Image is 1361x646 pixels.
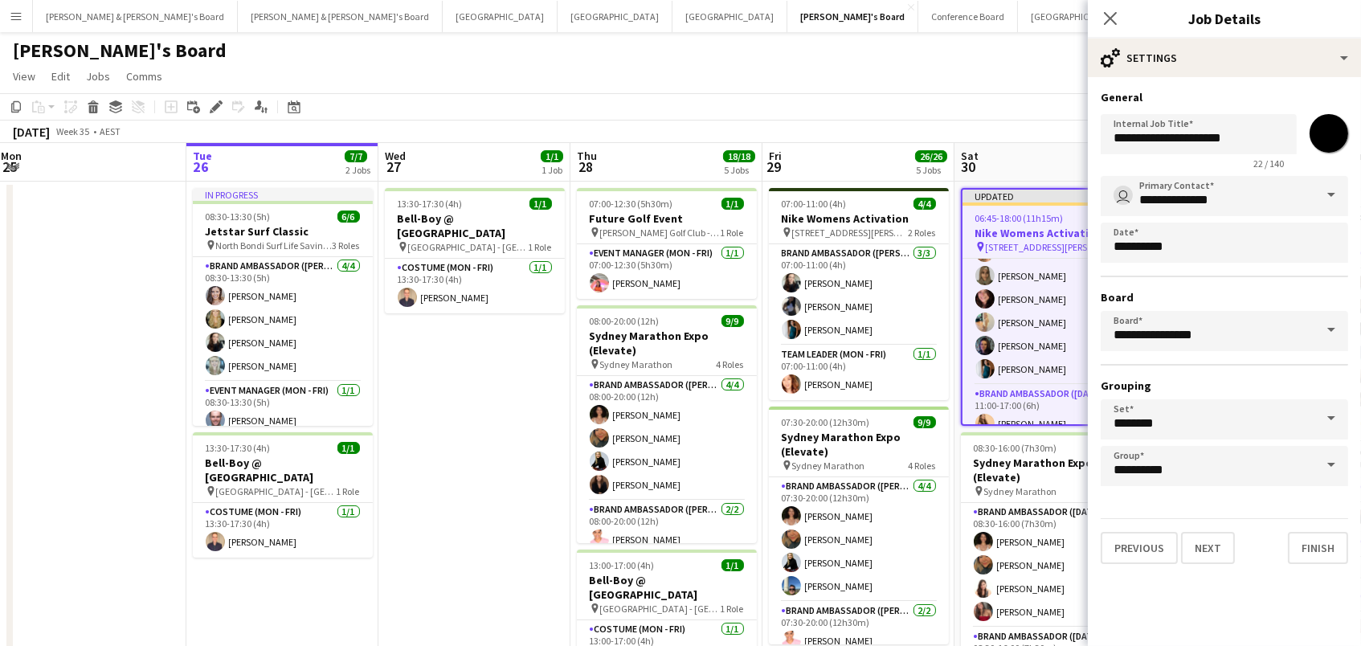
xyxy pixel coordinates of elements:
[529,198,552,210] span: 1/1
[577,329,757,358] h3: Sydney Marathon Expo (Elevate)
[769,188,949,400] app-job-card: 07:00-11:00 (4h)4/4Nike Womens Activation [STREET_ADDRESS][PERSON_NAME]2 RolesBrand Ambassador ([...
[792,227,909,239] span: [STREET_ADDRESS][PERSON_NAME]
[766,157,782,176] span: 29
[193,503,373,558] app-card-role: Costume (Mon - Fri)1/113:30-17:30 (4h)[PERSON_NAME]
[792,460,865,472] span: Sydney Marathon
[963,190,1139,202] div: Updated
[961,188,1141,426] app-job-card: Updated06:45-18:00 (11h15m)10/10Nike Womens Activation [STREET_ADDRESS][PERSON_NAME]4 RolesBrand ...
[385,259,565,313] app-card-role: Costume (Mon - Fri)1/113:30-17:30 (4h)[PERSON_NAME]
[408,241,529,253] span: [GEOGRAPHIC_DATA] - [GEOGRAPHIC_DATA]
[724,164,754,176] div: 5 Jobs
[590,559,655,571] span: 13:00-17:00 (4h)
[577,149,597,163] span: Thu
[909,227,936,239] span: 2 Roles
[398,198,463,210] span: 13:30-17:30 (4h)
[963,226,1139,240] h3: Nike Womens Activation
[577,188,757,299] app-job-card: 07:00-12:30 (5h30m)1/1Future Golf Event [PERSON_NAME] Golf Club - [GEOGRAPHIC_DATA]1 RoleEvent Ma...
[337,211,360,223] span: 6/6
[574,157,597,176] span: 28
[918,1,1018,32] button: Conference Board
[216,485,337,497] span: [GEOGRAPHIC_DATA] - [GEOGRAPHIC_DATA]
[721,198,744,210] span: 1/1
[769,430,949,459] h3: Sydney Marathon Expo (Elevate)
[916,164,946,176] div: 5 Jobs
[33,1,238,32] button: [PERSON_NAME] & [PERSON_NAME]'s Board
[590,315,660,327] span: 08:00-20:00 (12h)
[600,358,673,370] span: Sydney Marathon
[206,442,271,454] span: 13:30-17:30 (4h)
[963,385,1139,440] app-card-role: Brand Ambassador ([DATE])1/111:00-17:00 (6h)[PERSON_NAME]
[345,164,370,176] div: 2 Jobs
[769,211,949,226] h3: Nike Womens Activation
[769,149,782,163] span: Fri
[382,157,406,176] span: 27
[45,66,76,87] a: Edit
[1101,378,1348,393] h3: Grouping
[721,603,744,615] span: 1 Role
[600,603,721,615] span: [GEOGRAPHIC_DATA] - [GEOGRAPHIC_DATA]
[193,432,373,558] app-job-card: 13:30-17:30 (4h)1/1Bell-Boy @ [GEOGRAPHIC_DATA] [GEOGRAPHIC_DATA] - [GEOGRAPHIC_DATA]1 RoleCostum...
[216,239,333,251] span: North Bondi Surf Life Saving Club
[769,477,949,602] app-card-role: Brand Ambassador ([PERSON_NAME])4/407:30-20:00 (12h30m)[PERSON_NAME][PERSON_NAME][PERSON_NAME][PE...
[558,1,672,32] button: [GEOGRAPHIC_DATA]
[193,456,373,484] h3: Bell-Boy @ [GEOGRAPHIC_DATA]
[787,1,918,32] button: [PERSON_NAME]'s Board
[590,198,673,210] span: 07:00-12:30 (5h30m)
[1101,290,1348,305] h3: Board
[13,39,227,63] h1: [PERSON_NAME]'s Board
[193,188,373,426] app-job-card: In progress08:30-13:30 (5h)6/6Jetstar Surf Classic North Bondi Surf Life Saving Club3 RolesBrand ...
[337,485,360,497] span: 1 Role
[721,227,744,239] span: 1 Role
[974,442,1057,454] span: 08:30-16:00 (7h30m)
[769,407,949,644] app-job-card: 07:30-20:00 (12h30m)9/9Sydney Marathon Expo (Elevate) Sydney Marathon4 RolesBrand Ambassador ([PE...
[542,164,562,176] div: 1 Job
[721,559,744,571] span: 1/1
[53,125,93,137] span: Week 35
[13,69,35,84] span: View
[80,66,116,87] a: Jobs
[672,1,787,32] button: [GEOGRAPHIC_DATA]
[913,198,936,210] span: 4/4
[915,150,947,162] span: 26/26
[6,66,42,87] a: View
[986,241,1099,253] span: [STREET_ADDRESS][PERSON_NAME]
[577,211,757,226] h3: Future Golf Event
[782,416,870,428] span: 07:30-20:00 (12h30m)
[1101,90,1348,104] h3: General
[769,244,949,345] app-card-role: Brand Ambassador ([PERSON_NAME])3/307:00-11:00 (4h)[PERSON_NAME][PERSON_NAME][PERSON_NAME]
[193,382,373,436] app-card-role: Event Manager (Mon - Fri)1/108:30-13:30 (5h)[PERSON_NAME]
[577,376,757,501] app-card-role: Brand Ambassador ([PERSON_NAME])4/408:00-20:00 (12h)[PERSON_NAME][PERSON_NAME][PERSON_NAME][PERSO...
[769,345,949,400] app-card-role: Team Leader (Mon - Fri)1/107:00-11:00 (4h)[PERSON_NAME]
[193,224,373,239] h3: Jetstar Surf Classic
[86,69,110,84] span: Jobs
[385,211,565,240] h3: Bell-Boy @ [GEOGRAPHIC_DATA]
[961,149,979,163] span: Sat
[333,239,360,251] span: 3 Roles
[913,416,936,428] span: 9/9
[541,150,563,162] span: 1/1
[717,358,744,370] span: 4 Roles
[337,442,360,454] span: 1/1
[975,212,1064,224] span: 06:45-18:00 (11h15m)
[958,157,979,176] span: 30
[721,315,744,327] span: 9/9
[13,124,50,140] div: [DATE]
[963,190,1139,385] app-card-role: Brand Ambassador ([DATE])7/710:00-18:00 (8h)[PERSON_NAME][PERSON_NAME][PERSON_NAME][PERSON_NAME][...
[51,69,70,84] span: Edit
[190,157,212,176] span: 26
[443,1,558,32] button: [GEOGRAPHIC_DATA]
[193,257,373,382] app-card-role: Brand Ambassador ([PERSON_NAME])4/408:30-13:30 (5h)[PERSON_NAME][PERSON_NAME][PERSON_NAME][PERSON...
[577,305,757,543] app-job-card: 08:00-20:00 (12h)9/9Sydney Marathon Expo (Elevate) Sydney Marathon4 RolesBrand Ambassador ([PERSO...
[1240,157,1297,170] span: 22 / 140
[385,188,565,313] app-job-card: 13:30-17:30 (4h)1/1Bell-Boy @ [GEOGRAPHIC_DATA] [GEOGRAPHIC_DATA] - [GEOGRAPHIC_DATA]1 RoleCostum...
[909,460,936,472] span: 4 Roles
[100,125,121,137] div: AEST
[577,573,757,602] h3: Bell-Boy @ [GEOGRAPHIC_DATA]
